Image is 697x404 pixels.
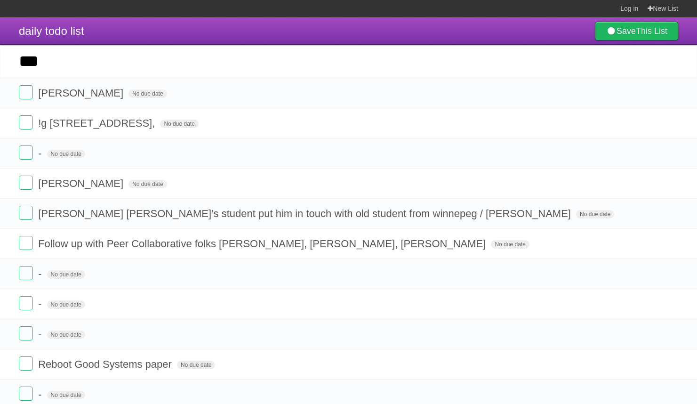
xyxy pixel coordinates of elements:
span: No due date [47,391,85,399]
span: No due date [47,331,85,339]
span: No due date [160,120,198,128]
span: No due date [576,210,614,218]
b: This List [636,26,667,36]
label: Done [19,326,33,340]
span: Follow up with Peer Collaborative folks [PERSON_NAME], [PERSON_NAME], [PERSON_NAME] [38,238,488,250]
label: Done [19,115,33,129]
span: No due date [128,89,167,98]
label: Done [19,296,33,310]
label: Done [19,206,33,220]
span: - [38,388,44,400]
span: [PERSON_NAME] [38,87,126,99]
span: - [38,147,44,159]
span: - [38,298,44,310]
span: No due date [491,240,529,249]
label: Done [19,387,33,401]
span: !g [STREET_ADDRESS], [38,117,157,129]
label: Done [19,266,33,280]
span: No due date [47,270,85,279]
span: - [38,268,44,280]
a: SaveThis List [595,22,678,40]
label: Done [19,356,33,371]
span: daily todo list [19,24,84,37]
label: Done [19,236,33,250]
span: No due date [47,150,85,158]
span: - [38,328,44,340]
label: Done [19,176,33,190]
span: [PERSON_NAME] [PERSON_NAME]’s student put him in touch with old student from winnepeg / [PERSON_N... [38,208,573,219]
span: Reboot Good Systems paper [38,358,174,370]
span: No due date [128,180,167,188]
label: Done [19,85,33,99]
span: No due date [47,300,85,309]
span: [PERSON_NAME] [38,178,126,189]
label: Done [19,145,33,160]
span: No due date [177,361,215,369]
